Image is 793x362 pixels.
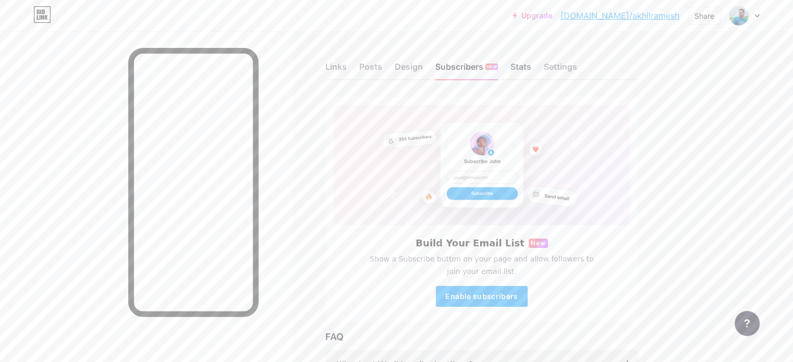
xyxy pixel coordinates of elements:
[325,60,347,79] div: Links
[729,6,749,26] img: akhilramesh
[694,10,714,21] div: Share
[416,238,524,248] h6: Build Your Email List
[544,60,577,79] div: Settings
[363,253,600,278] span: Show a Subscribe button on your page and allow followers to join your email list.
[435,60,498,79] div: Subscribers
[487,64,497,70] span: NEW
[513,11,552,20] a: Upgrade
[531,239,546,248] span: New
[359,60,382,79] div: Posts
[436,286,528,307] button: Enable subscribers
[325,330,638,344] div: FAQ
[395,60,423,79] div: Design
[445,292,518,301] span: Enable subscribers
[510,60,531,79] div: Stats
[560,9,679,22] a: [DOMAIN_NAME]/akhilramesh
